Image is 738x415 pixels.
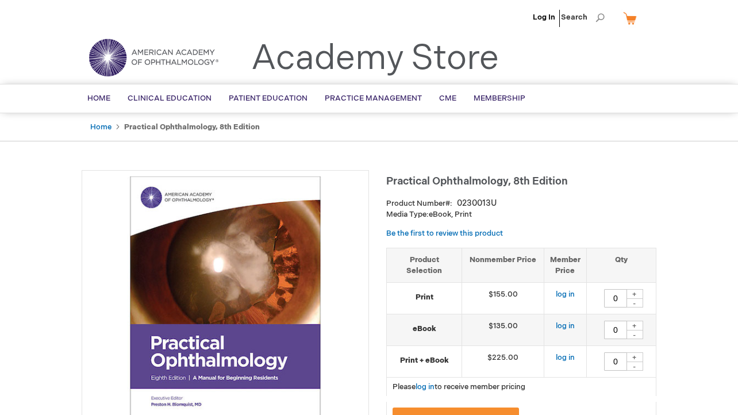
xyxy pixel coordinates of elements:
span: Practice Management [325,94,422,103]
input: Qty [604,321,627,339]
strong: Media Type: [386,210,429,219]
span: CME [439,94,456,103]
p: eBook, Print [386,209,656,220]
a: log in [556,290,575,299]
a: Academy Store [251,38,499,79]
div: 0230013U [457,198,497,209]
a: log in [416,382,435,391]
th: Product Selection [387,248,462,282]
td: $135.00 [462,314,544,346]
a: log in [556,321,575,331]
span: Practical Ophthalmology, 8th Edition [386,175,568,187]
input: Qty [604,289,627,308]
a: Home [90,122,112,132]
td: $155.00 [462,283,544,314]
a: log in [556,353,575,362]
a: Log In [533,13,555,22]
td: $225.00 [462,346,544,378]
span: Search [561,6,605,29]
div: - [626,298,643,308]
div: + [626,321,643,331]
span: Home [87,94,110,103]
span: Please to receive member pricing [393,382,525,391]
span: Clinical Education [128,94,212,103]
th: Qty [586,248,656,282]
input: Qty [604,352,627,371]
span: Patient Education [229,94,307,103]
div: - [626,362,643,371]
strong: Practical Ophthalmology, 8th Edition [124,122,260,132]
strong: Product Number [386,199,452,208]
strong: eBook [393,324,456,335]
th: Member Price [544,248,586,282]
strong: Print + eBook [393,355,456,366]
div: + [626,352,643,362]
div: - [626,330,643,339]
span: Membership [474,94,525,103]
div: + [626,289,643,299]
a: Be the first to review this product [386,229,503,238]
th: Nonmember Price [462,248,544,282]
strong: Print [393,292,456,303]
